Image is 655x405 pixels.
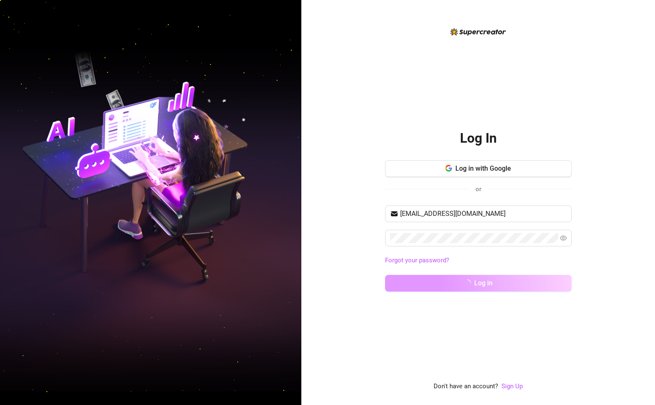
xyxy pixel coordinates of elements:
span: loading [464,279,471,286]
a: Forgot your password? [385,256,449,264]
a: Sign Up [501,382,523,392]
span: Don't have an account? [434,382,498,392]
button: Log in [385,275,572,292]
a: Sign Up [501,382,523,390]
span: Log in with Google [455,164,511,172]
span: Log in [474,279,493,287]
a: Forgot your password? [385,256,572,266]
h2: Log In [460,130,497,147]
img: logo-BBDzfeDw.svg [450,28,506,36]
button: Log in with Google [385,160,572,177]
span: eye [560,235,567,241]
span: or [475,185,481,193]
input: Your email [400,209,567,219]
